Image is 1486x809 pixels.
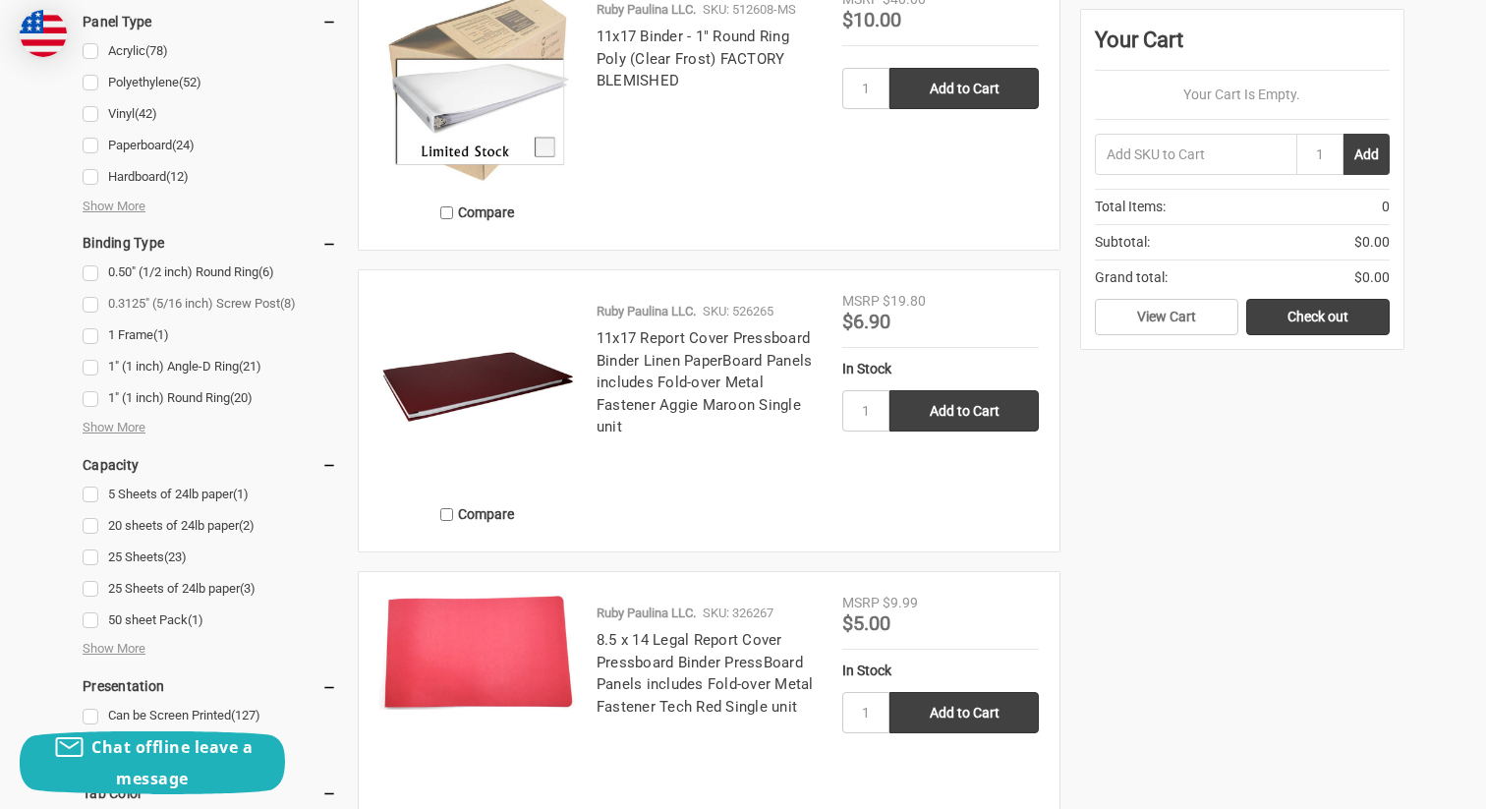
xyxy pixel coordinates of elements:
input: Add to Cart [889,692,1039,733]
span: $6.90 [842,310,890,333]
span: (21) [239,359,261,374]
span: (8) [280,296,296,311]
a: 11x17 Report Cover Pressboard Binder Linen PaperBoard Panels includes Fold-over Metal Fastener Ag... [597,329,813,435]
span: Total Items: [1095,197,1166,217]
span: (3) [240,581,256,596]
a: 0.50" (1/2 inch) Round Ring [83,260,337,286]
a: 25 Sheets of 24lb paper [83,576,337,603]
span: (2) [239,518,255,533]
span: $10.00 [842,8,901,31]
span: (1) [153,327,169,342]
a: Vinyl [83,101,337,128]
div: In Stock [842,661,1039,681]
span: (20) [230,390,253,405]
h5: Binding Type [83,231,337,255]
span: (1) [188,612,203,627]
p: Ruby Paulina LLC. [597,604,696,623]
a: 8.5 x 14 Legal Report Cover Pressboard Binder PressBoard Panels includes Fold-over Metal Fastener... [379,593,576,789]
span: Chat offline leave a message [91,736,253,789]
div: Your Cart [1095,24,1390,71]
a: 0.3125" (5/16 inch) Screw Post [83,291,337,318]
h5: Capacity [83,453,337,477]
span: $9.99 [883,595,918,610]
a: Check out [1246,299,1390,336]
p: SKU: 326267 [703,604,773,623]
p: SKU: 526265 [703,302,773,321]
a: 5 Sheets of 24lb paper [83,482,337,508]
h5: Panel Type [83,10,337,33]
span: (1) [233,487,249,501]
button: Add [1343,134,1390,175]
span: (52) [179,75,201,89]
a: Paperboard [83,133,337,159]
span: Show More [83,418,145,437]
input: Add to Cart [889,68,1039,109]
span: Grand total: [1095,267,1168,288]
div: MSRP [842,593,880,613]
a: Hardboard [83,164,337,191]
img: 11x17 Report Cover Pressboard Binder Linen PaperBoard Panels includes Fold-over Metal Fastener Ag... [379,291,576,488]
a: Can be Screen Printed [83,703,337,729]
a: 1" (1 inch) Round Ring [83,385,337,412]
a: Polyethylene [83,70,337,96]
span: (6) [258,264,274,279]
span: (42) [135,106,157,121]
input: Add SKU to Cart [1095,134,1296,175]
span: $19.80 [883,293,926,309]
a: 8.5 x 14 Legal Report Cover Pressboard Binder PressBoard Panels includes Fold-over Metal Fastener... [597,631,814,716]
label: Compare [379,498,576,531]
input: Compare [440,206,453,219]
input: Compare [440,508,453,521]
span: (24) [172,138,195,152]
img: duty and tax information for United States [20,10,67,57]
span: (127) [231,708,260,722]
span: 0 [1382,197,1390,217]
span: Show More [83,197,145,216]
span: (23) [164,549,187,564]
a: View Cart [1095,299,1238,336]
a: 1" (1 inch) Angle-D Ring [83,354,337,380]
a: Acrylic [83,38,337,65]
div: MSRP [842,291,880,312]
a: 20 sheets of 24lb paper [83,513,337,540]
a: 11x17 Binder - 1" Round Ring Poly (Clear Frost) FACTORY BLEMISHED [597,28,789,89]
h5: Presentation [83,674,337,698]
span: $5.00 [842,611,890,635]
span: Show More [83,639,145,659]
input: Add to Cart [889,390,1039,432]
img: 8.5 x 14 Legal Report Cover Pressboard Binder PressBoard Panels includes Fold-over Metal Fastener... [379,593,576,710]
p: Ruby Paulina LLC. [597,302,696,321]
a: 25 Sheets [83,545,337,571]
a: 1 Frame [83,322,337,349]
a: 50 sheet Pack [83,607,337,634]
span: $0.00 [1354,267,1390,288]
span: (78) [145,43,168,58]
span: $0.00 [1354,232,1390,253]
span: Subtotal: [1095,232,1150,253]
span: (12) [166,169,189,184]
div: In Stock [842,359,1039,379]
label: Compare [379,197,576,229]
p: Your Cart Is Empty. [1095,85,1390,105]
button: Chat offline leave a message [20,731,285,794]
